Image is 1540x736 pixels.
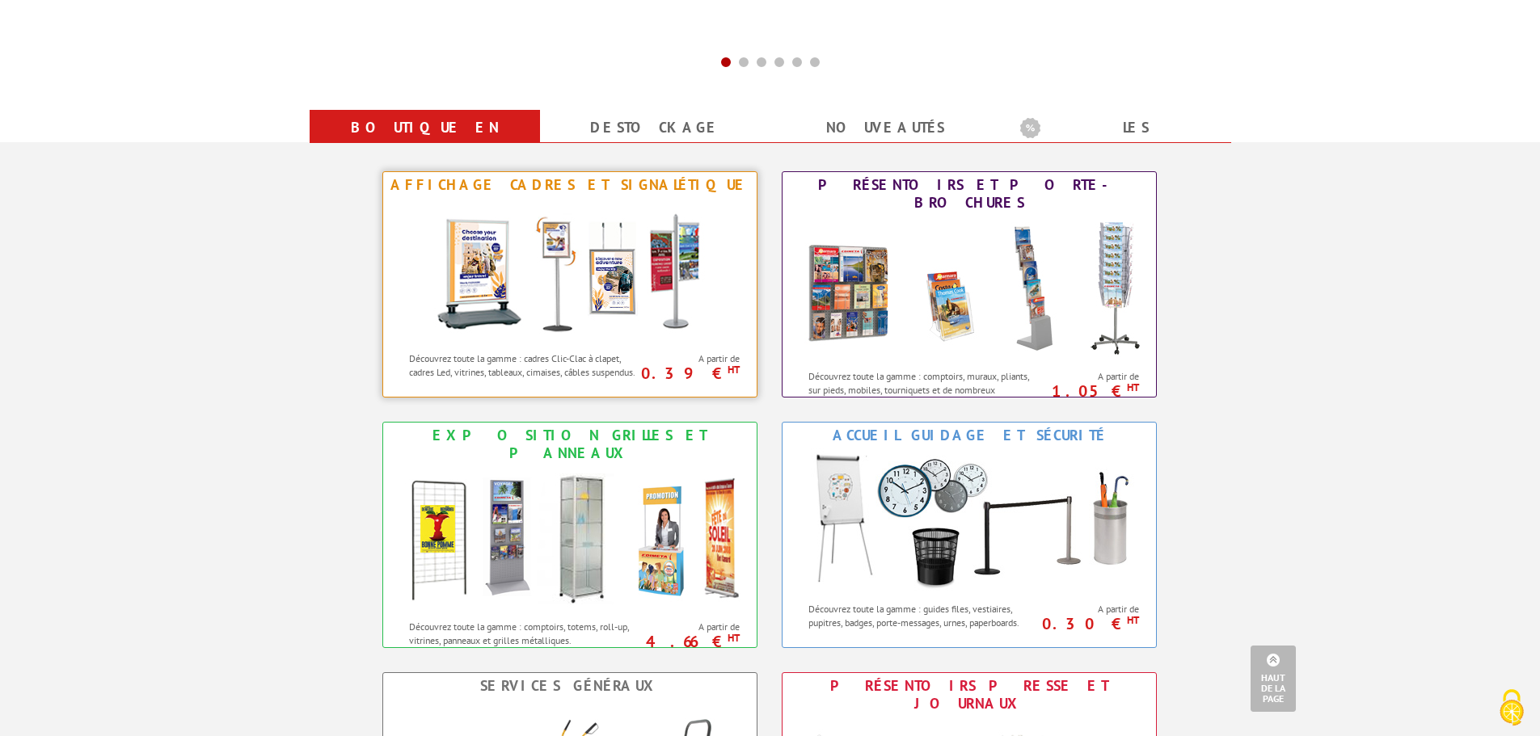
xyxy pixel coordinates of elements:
sup: HT [728,631,740,645]
p: Découvrez toute la gamme : comptoirs, totems, roll-up, vitrines, panneaux et grilles métalliques. [409,620,639,647]
img: Cookies (fenêtre modale) [1491,688,1532,728]
img: Présentoirs et Porte-brochures [791,216,1147,361]
b: Les promotions [1020,113,1222,145]
a: Exposition Grilles et Panneaux Exposition Grilles et Panneaux Découvrez toute la gamme : comptoir... [382,422,757,648]
span: A partir de [1044,603,1140,616]
div: Affichage Cadres et Signalétique [387,176,753,194]
a: Boutique en ligne [329,113,521,171]
div: Exposition Grilles et Panneaux [387,427,753,462]
p: Découvrez toute la gamme : comptoirs, muraux, pliants, sur pieds, mobiles, tourniquets et de nomb... [808,369,1039,410]
img: Accueil Guidage et Sécurité [791,448,1147,594]
a: Accueil Guidage et Sécurité Accueil Guidage et Sécurité Découvrez toute la gamme : guides files, ... [782,422,1157,648]
p: Découvrez toute la gamme : guides files, vestiaires, pupitres, badges, porte-messages, urnes, pap... [808,602,1039,629]
a: Haut de la page [1251,646,1296,712]
p: 0.30 € [1036,619,1140,629]
div: Présentoirs Presse et Journaux [787,677,1152,713]
p: 1.05 € [1036,386,1140,396]
a: Les promotions [1020,113,1212,171]
span: A partir de [644,352,740,365]
a: Présentoirs et Porte-brochures Présentoirs et Porte-brochures Découvrez toute la gamme : comptoir... [782,171,1157,397]
p: 4.66 € [636,637,740,646]
button: Cookies (fenêtre modale) [1483,681,1540,736]
span: A partir de [1044,370,1140,383]
sup: HT [728,363,740,376]
span: A partir de [644,620,740,633]
div: Services Généraux [387,677,753,695]
div: Présentoirs et Porte-brochures [787,176,1152,212]
sup: HT [1127,613,1139,627]
img: Affichage Cadres et Signalétique [420,198,719,343]
a: Destockage [559,113,751,142]
sup: HT [1127,381,1139,394]
a: nouveautés [790,113,981,142]
div: Accueil Guidage et Sécurité [787,427,1152,444]
p: Découvrez toute la gamme : cadres Clic-Clac à clapet, cadres Led, vitrines, tableaux, cimaises, c... [409,351,639,379]
a: Affichage Cadres et Signalétique Affichage Cadres et Signalétique Découvrez toute la gamme : cadr... [382,171,757,397]
img: Exposition Grilles et Panneaux [392,466,748,612]
p: 0.39 € [636,368,740,378]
